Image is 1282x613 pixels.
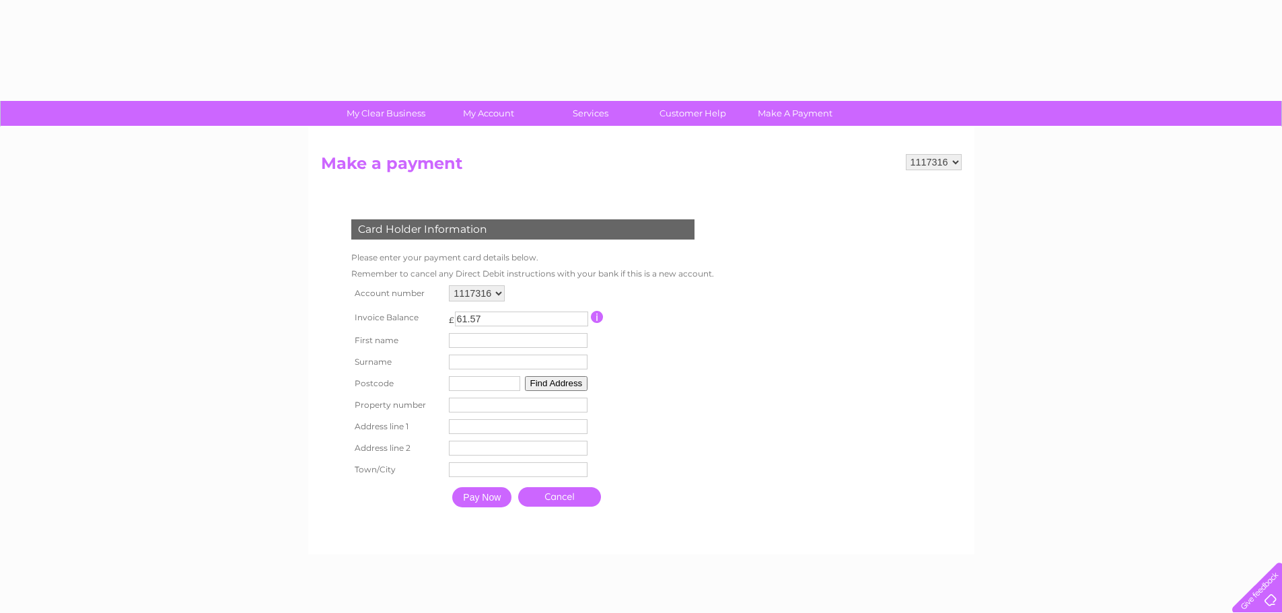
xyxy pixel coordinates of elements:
[637,101,748,126] a: Customer Help
[348,305,446,330] th: Invoice Balance
[348,416,446,437] th: Address line 1
[433,101,544,126] a: My Account
[525,376,588,391] button: Find Address
[348,282,446,305] th: Account number
[449,308,454,325] td: £
[330,101,441,126] a: My Clear Business
[351,219,695,240] div: Card Holder Information
[348,437,446,459] th: Address line 2
[348,373,446,394] th: Postcode
[348,266,717,282] td: Remember to cancel any Direct Debit instructions with your bank if this is a new account.
[321,154,962,180] h2: Make a payment
[348,459,446,480] th: Town/City
[591,311,604,323] input: Information
[740,101,851,126] a: Make A Payment
[518,487,601,507] a: Cancel
[452,487,511,507] input: Pay Now
[348,250,717,266] td: Please enter your payment card details below.
[348,351,446,373] th: Surname
[348,394,446,416] th: Property number
[535,101,646,126] a: Services
[348,330,446,351] th: First name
